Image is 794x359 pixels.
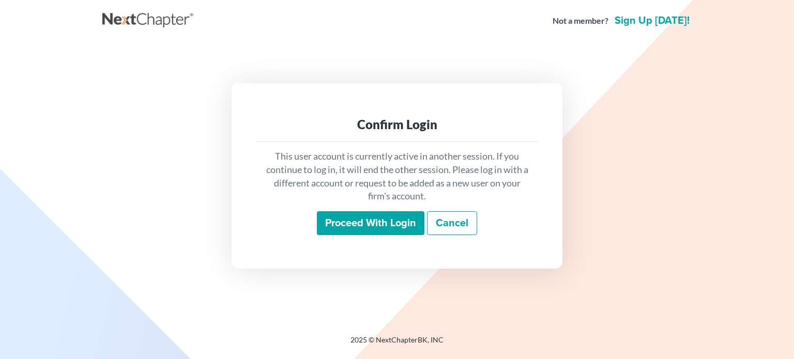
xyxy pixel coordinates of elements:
input: Proceed with login [317,211,424,235]
p: This user account is currently active in another session. If you continue to log in, it will end ... [265,150,529,203]
strong: Not a member? [553,15,608,27]
a: Cancel [427,211,477,235]
a: Sign up [DATE]! [613,15,692,26]
div: Confirm Login [265,116,529,133]
div: 2025 © NextChapterBK, INC [102,335,692,353]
